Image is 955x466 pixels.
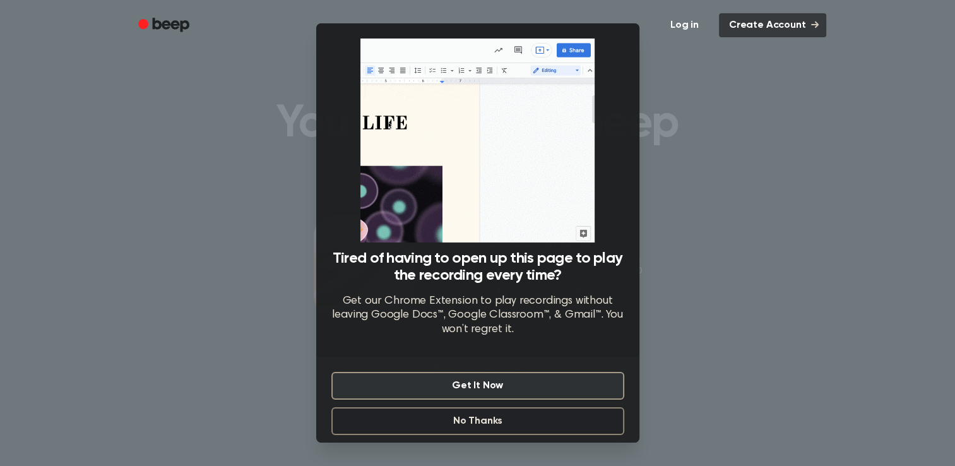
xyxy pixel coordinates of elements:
[331,250,624,284] h3: Tired of having to open up this page to play the recording every time?
[331,372,624,400] button: Get It Now
[129,13,201,38] a: Beep
[360,39,595,242] img: Beep extension in action
[331,407,624,435] button: No Thanks
[719,13,826,37] a: Create Account
[331,294,624,337] p: Get our Chrome Extension to play recordings without leaving Google Docs™, Google Classroom™, & Gm...
[658,11,711,40] a: Log in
